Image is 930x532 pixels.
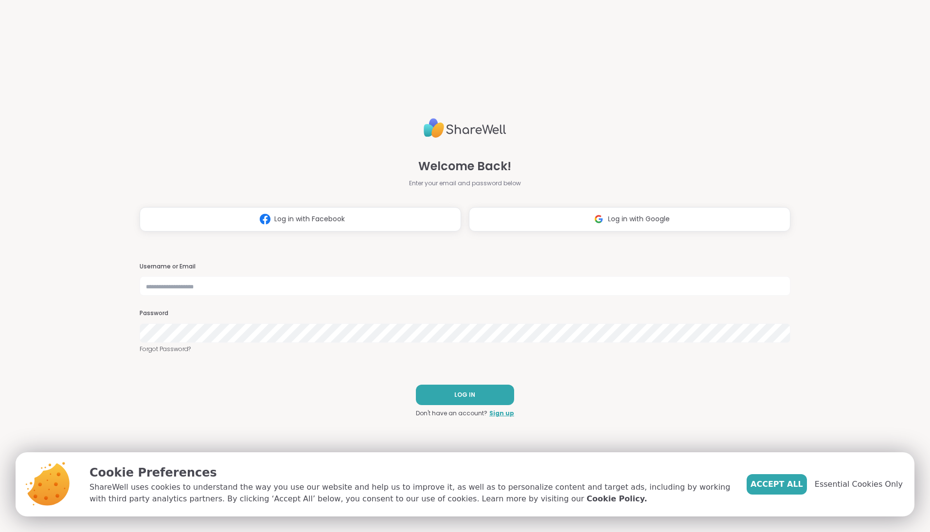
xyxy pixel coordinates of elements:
[89,481,731,505] p: ShareWell uses cookies to understand the way you use our website and help us to improve it, as we...
[256,210,274,228] img: ShareWell Logomark
[416,409,487,418] span: Don't have an account?
[608,214,670,224] span: Log in with Google
[140,263,790,271] h3: Username or Email
[274,214,345,224] span: Log in with Facebook
[469,207,790,231] button: Log in with Google
[489,409,514,418] a: Sign up
[590,210,608,228] img: ShareWell Logomark
[751,479,803,490] span: Accept All
[454,390,475,399] span: LOG IN
[587,493,647,505] a: Cookie Policy.
[140,345,790,354] a: Forgot Password?
[140,207,461,231] button: Log in with Facebook
[815,479,903,490] span: Essential Cookies Only
[409,179,521,188] span: Enter your email and password below
[89,464,731,481] p: Cookie Preferences
[418,158,511,175] span: Welcome Back!
[747,474,807,495] button: Accept All
[424,114,506,142] img: ShareWell Logo
[140,309,790,318] h3: Password
[416,385,514,405] button: LOG IN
